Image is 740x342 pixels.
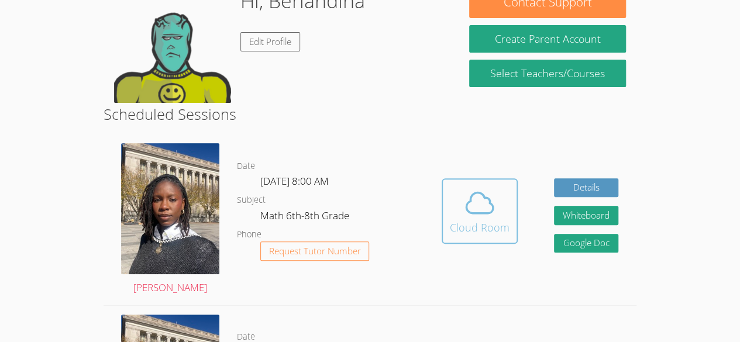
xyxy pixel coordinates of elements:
dt: Phone [237,227,261,242]
a: [PERSON_NAME] [121,143,219,296]
a: Google Doc [554,234,618,253]
a: Select Teachers/Courses [469,60,625,87]
h2: Scheduled Sessions [104,103,636,125]
button: Whiteboard [554,206,618,225]
button: Create Parent Account [469,25,625,53]
button: Request Tutor Number [260,241,370,261]
span: [DATE] 8:00 AM [260,174,329,188]
div: Cloud Room [450,219,510,236]
dt: Date [237,159,255,174]
dt: Subject [237,193,266,208]
button: Cloud Room [442,178,518,244]
a: Details [554,178,618,198]
dd: Math 6th-8th Grade [260,208,352,227]
img: IMG_8183.jpeg [121,143,219,274]
span: Request Tutor Number [269,247,361,255]
a: Edit Profile [240,32,300,51]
